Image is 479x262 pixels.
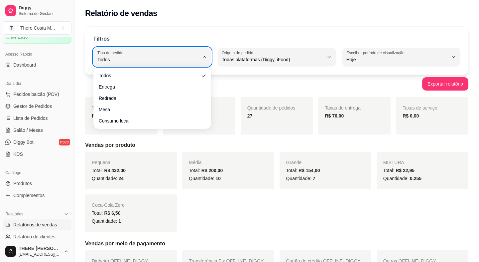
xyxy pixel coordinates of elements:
span: Complementos [13,192,45,199]
span: Todos [99,72,199,79]
span: Hoje [346,56,448,63]
span: Lista de Pedidos [13,115,48,122]
strong: R$ 889,45 [92,113,113,119]
span: Gestor de Pedidos [13,103,52,110]
span: R$ 200,00 [201,168,223,173]
span: Entrega [99,84,199,90]
span: Grande [286,160,302,165]
strong: 27 [247,113,253,119]
span: R$ 6,50 [104,210,120,216]
article: até 23/10 [11,35,28,40]
div: Dia a dia [3,78,71,89]
label: Escolher período de visualização [346,50,407,56]
strong: R$ 76,00 [325,113,344,119]
span: MISTURA [383,160,404,165]
span: Sistema de Gestão [19,11,69,16]
span: Diggy [19,5,69,11]
h5: Vendas por produto [85,141,468,149]
h5: Vendas por meio de pagamento [85,240,468,248]
span: R$ 432,00 [104,168,126,173]
span: Retirada [99,95,199,102]
span: Relatório de clientes [13,233,56,240]
span: THERE [PERSON_NAME] [19,246,61,252]
label: Tipo do pedido [97,50,126,56]
span: Quantidade: [92,176,124,181]
span: Mesa [99,106,199,113]
span: Salão / Mesas [13,127,43,133]
span: 1 [118,218,121,224]
span: Taxas de entrega [325,105,360,111]
div: Catálogo [3,167,71,178]
span: [EMAIL_ADDRESS][DOMAIN_NAME] [19,252,61,257]
span: Quantidade: [189,176,221,181]
span: Total: [189,168,223,173]
span: Todos [97,56,199,63]
span: Quantidade de pedidos [247,105,296,111]
span: T [8,25,15,31]
strong: R$ 0,00 [403,113,419,119]
span: R$ 22,95 [396,168,415,173]
span: Relatórios de vendas [13,221,57,228]
button: Select a team [3,21,71,35]
button: Exportar relatório [422,77,468,91]
h2: Relatório de vendas [85,8,157,19]
span: Total: [383,168,415,173]
span: 7 [313,176,315,181]
span: Diggy Bot [13,139,34,145]
span: 24 [118,176,124,181]
span: Todas plataformas (Diggy, iFood) [222,56,323,63]
span: Coca-Cola Zero [92,202,125,208]
span: Total: [92,210,120,216]
div: There Costa M ... [20,25,55,31]
span: Pequena [92,160,110,165]
label: Origem do pedido [222,50,255,56]
span: Média [189,160,201,165]
p: Filtros [93,35,110,43]
span: Total vendido [92,105,119,111]
span: 0.255 [410,176,421,181]
span: Total: [92,168,126,173]
span: Total: [286,168,320,173]
span: Dashboard [13,62,36,68]
span: Pedidos balcão (PDV) [13,91,59,98]
span: Quantidade: [92,218,121,224]
span: Consumo local [99,118,199,124]
span: R$ 154,00 [299,168,320,173]
div: Acesso Rápido [3,49,71,60]
span: 10 [215,176,221,181]
span: Relatórios [5,211,23,217]
span: Taxas de serviço [403,105,437,111]
span: Quantidade: [286,176,315,181]
span: KDS [13,151,23,157]
span: Quantidade: [383,176,421,181]
span: Produtos [13,180,32,187]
